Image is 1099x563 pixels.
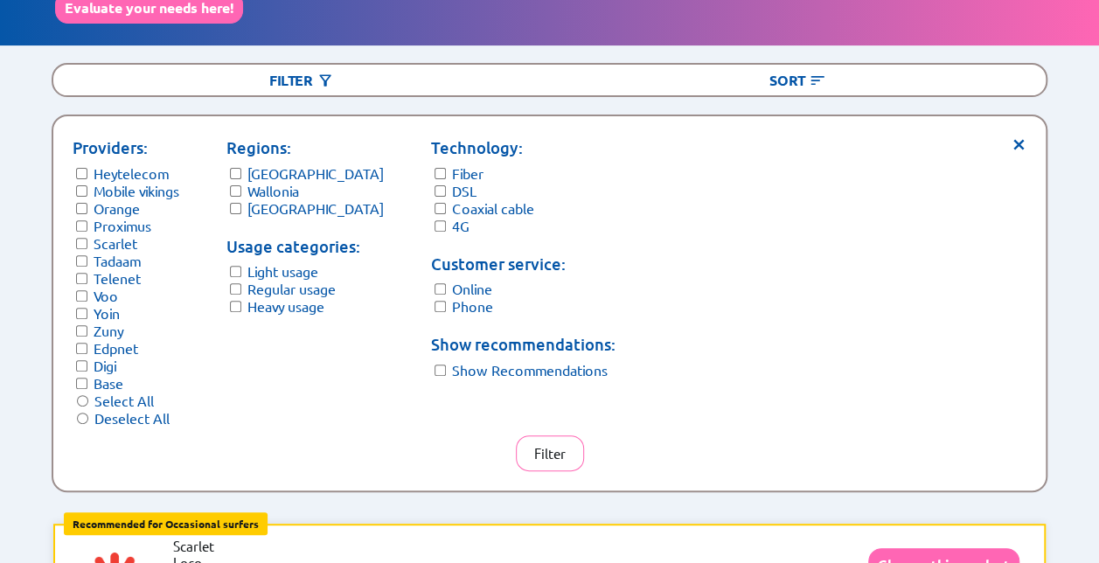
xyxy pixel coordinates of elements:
[94,199,140,217] label: Orange
[516,435,584,471] button: Filter
[452,164,483,182] label: Fiber
[94,269,141,287] label: Telenet
[316,72,334,89] img: Button open the filtering menu
[94,409,170,427] label: Deselect All
[73,517,259,531] b: Recommended for Occasional surfers
[809,72,826,89] img: Button open the sorting menu
[94,287,118,304] label: Voo
[94,252,141,269] label: Tadaam
[226,136,384,160] p: Regions:
[53,65,549,95] div: Filter
[94,357,116,374] label: Digi
[247,297,324,315] label: Heavy usage
[247,199,384,217] label: [GEOGRAPHIC_DATA]
[431,252,616,276] p: Customer service:
[452,280,492,297] label: Online
[94,304,120,322] label: Yoin
[94,374,123,392] label: Base
[94,339,138,357] label: Edpnet
[94,217,151,234] label: Proximus
[452,217,470,234] label: 4G
[94,182,179,199] label: Mobile vikings
[452,199,534,217] label: Coaxial cable
[1012,136,1026,149] span: ×
[431,332,616,357] p: Show recommendations:
[73,136,179,160] p: Providers:
[550,65,1046,95] div: Sort
[247,280,336,297] label: Regular usage
[452,361,608,379] label: Show Recommendations
[247,182,299,199] label: Wallonia
[431,136,616,160] p: Technology:
[94,392,154,409] label: Select All
[247,164,384,182] label: [GEOGRAPHIC_DATA]
[94,322,123,339] label: Zuny
[94,234,137,252] label: Scarlet
[173,538,278,554] li: Scarlet
[247,262,318,280] label: Light usage
[452,182,476,199] label: DSL
[226,234,384,259] p: Usage categories:
[94,164,169,182] label: Heytelecom
[452,297,493,315] label: Phone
